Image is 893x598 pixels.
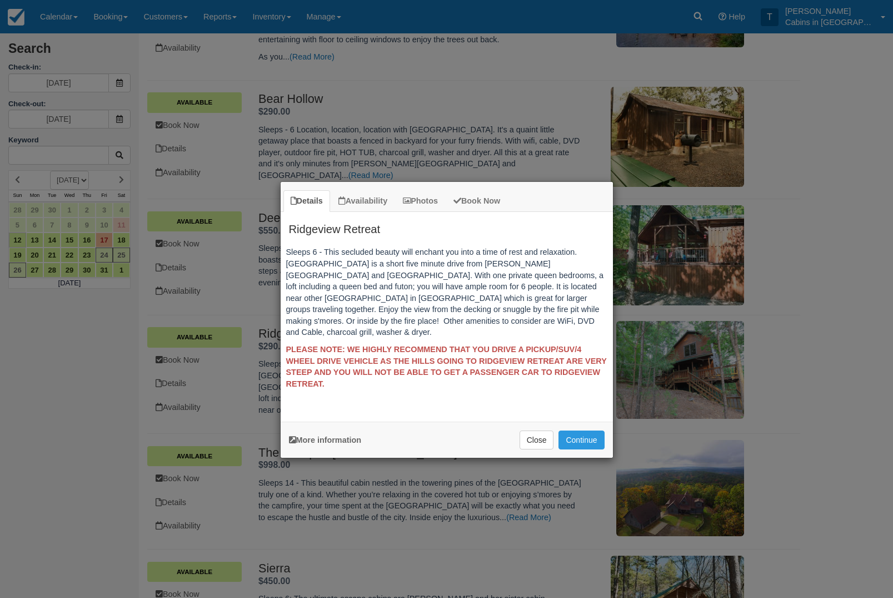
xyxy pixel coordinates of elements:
[331,190,395,212] a: Availability
[281,212,613,241] h2: Ridgeview Retreat
[281,212,613,416] div: Item Modal
[286,246,607,338] p: Sleeps 6 - This secluded beauty will enchant you into a time of rest and relaxation. [GEOGRAPHIC_...
[283,190,330,212] a: Details
[396,190,445,212] a: Photos
[558,431,604,449] button: Continue
[286,345,607,388] span: PLEASE NOTE: WE HIGHLY RECOMMEND THAT YOU DRIVE A PICKUP/SUV/4 WHEEL DRIVE VEHICLE AS THE HILLS G...
[289,436,362,444] a: More information
[520,431,554,449] button: Close
[446,190,507,212] a: Book Now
